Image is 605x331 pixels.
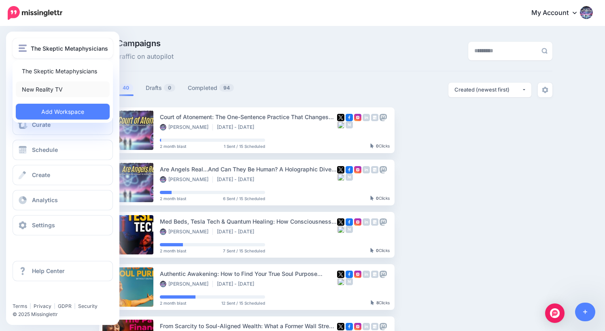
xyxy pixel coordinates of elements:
[16,63,110,79] a: The Skeptic Metaphysicians
[346,114,353,121] img: facebook-square.png
[160,176,213,183] li: [PERSON_NAME]
[346,278,353,285] img: medium-grey-square.png
[354,166,361,173] img: instagram-square.png
[219,84,234,92] span: 94
[337,173,344,181] img: bluesky-grey-square.png
[160,144,186,148] span: 2 month blast
[13,303,27,309] a: Terms
[188,83,234,93] a: Completed94
[337,121,344,128] img: bluesky-grey-square.png
[337,271,344,278] img: twitter-square.png
[13,165,113,185] a: Create
[354,114,361,121] img: instagram-square.png
[371,114,378,121] img: google_business-grey-square.png
[337,278,344,285] img: bluesky-grey-square.png
[337,166,344,173] img: twitter-square.png
[217,176,258,183] li: [DATE] - [DATE]
[221,301,265,305] span: 12 Sent / 15 Scheduled
[99,39,174,47] span: Drip Campaigns
[13,140,113,160] a: Schedule
[541,48,548,54] img: search-grey-6.png
[160,112,337,122] div: Court of Atonement: The One-Sentence Practice That Changes Everything
[380,271,387,278] img: mastodon-grey-square.png
[160,249,186,253] span: 2 month blast
[371,271,378,278] img: google_business-grey-square.png
[32,196,58,203] span: Analytics
[16,81,110,97] a: New Reality TV
[542,87,548,93] img: settings-grey.png
[30,303,31,309] span: |
[370,143,374,148] img: pointer-grey-darker.png
[8,6,62,20] img: Missinglettr
[380,114,387,121] img: mastodon-grey-square.png
[376,248,379,253] b: 0
[376,196,379,201] b: 0
[346,121,353,128] img: medium-grey-square.png
[346,323,353,330] img: facebook-square.png
[371,301,390,305] div: Clicks
[32,222,55,228] span: Settings
[19,45,27,52] img: menu.png
[119,84,133,92] span: 40
[376,300,379,305] b: 8
[337,323,344,330] img: twitter-square.png
[346,218,353,226] img: facebook-square.png
[13,310,119,318] li: © 2025 Missinglettr
[454,86,522,94] div: Created (newest first)
[32,171,50,178] span: Create
[160,281,213,287] li: [PERSON_NAME]
[346,166,353,173] img: facebook-square.png
[217,281,258,287] li: [DATE] - [DATE]
[371,218,378,226] img: google_business-grey-square.png
[370,196,390,201] div: Clicks
[371,166,378,173] img: google_business-grey-square.png
[146,83,176,93] a: Drafts0
[545,303,565,323] div: Open Intercom Messenger
[13,190,113,210] a: Analytics
[160,217,337,226] div: Med Beds, Tesla Tech & Quantum Healing: How Consciousness Can Unlock True Wellness
[354,323,361,330] img: instagram-square.png
[74,303,76,309] span: |
[380,166,387,173] img: mastodon-grey-square.png
[164,84,175,92] span: 0
[363,218,370,226] img: linkedin-grey-square.png
[337,114,344,121] img: twitter-square.png
[370,144,390,149] div: Clicks
[160,321,337,331] div: From Scarcity to Soul-Aligned Wealth: What a Former Wall Street Exec Taught Us About Money Neutra...
[380,218,387,226] img: mastodon-grey-square.png
[363,114,370,121] img: linkedin-grey-square.png
[363,271,370,278] img: linkedin-grey-square.png
[32,267,65,274] span: Help Center
[337,218,344,226] img: twitter-square.png
[376,143,379,148] b: 0
[78,303,98,309] a: Security
[523,3,593,23] a: My Account
[380,323,387,330] img: mastodon-grey-square.png
[354,218,361,226] img: instagram-square.png
[371,323,378,330] img: google_business-grey-square.png
[224,144,265,148] span: 1 Sent / 15 Scheduled
[370,248,390,253] div: Clicks
[223,196,265,201] span: 6 Sent / 15 Scheduled
[160,228,213,235] li: [PERSON_NAME]
[99,51,174,62] span: Drive traffic on autopilot
[54,303,55,309] span: |
[16,104,110,120] a: Add Workspace
[223,249,265,253] span: 7 Sent / 15 Scheduled
[448,83,531,97] button: Created (newest first)
[160,196,186,201] span: 2 month blast
[363,166,370,173] img: linkedin-grey-square.png
[217,124,258,130] li: [DATE] - [DATE]
[217,228,258,235] li: [DATE] - [DATE]
[13,38,113,58] button: The Skeptic Metaphysicians
[370,248,374,253] img: pointer-grey-darker.png
[370,196,374,201] img: pointer-grey-darker.png
[363,323,370,330] img: linkedin-grey-square.png
[32,121,51,128] span: Curate
[346,271,353,278] img: facebook-square.png
[160,164,337,174] div: Are Angels Real...And Can They Be Human? A Holographic Dive into Divinity with [PERSON_NAME]
[58,303,72,309] a: GDPR
[354,271,361,278] img: instagram-square.png
[160,269,337,278] div: Authentic Awakening: How to Find Your True Soul Purpose Without Quitting Your Job
[32,146,58,153] span: Schedule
